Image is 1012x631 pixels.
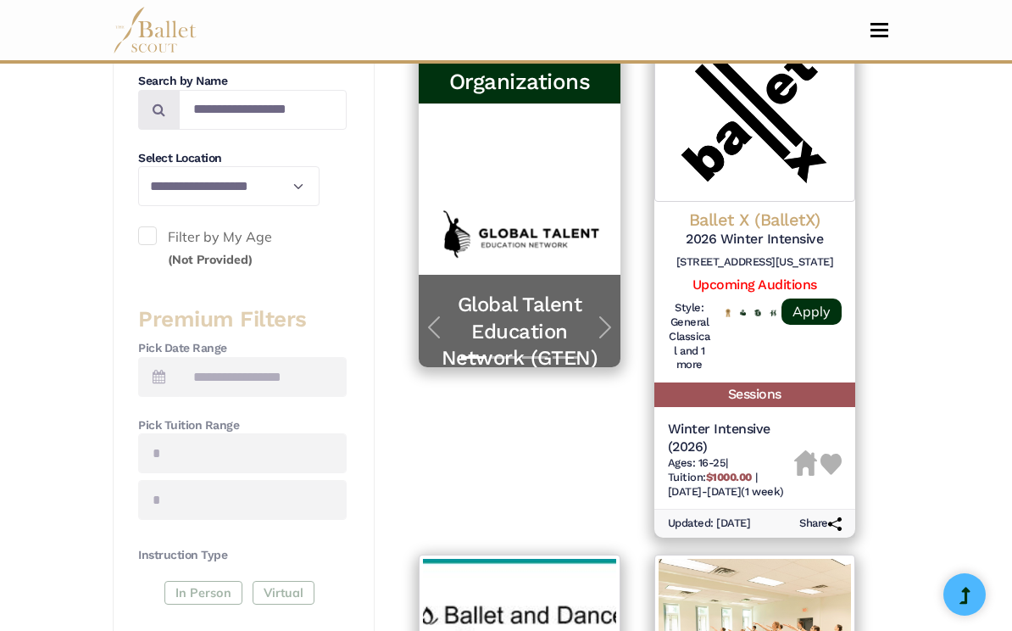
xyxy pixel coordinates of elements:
[859,22,899,38] button: Toggle navigation
[725,309,731,317] img: National
[138,417,347,434] h4: Pick Tuition Range
[138,226,347,270] label: Filter by My Age
[668,517,751,531] h6: Updated: [DATE]
[138,305,347,334] h3: Premium Filters
[138,547,347,564] h4: Instruction Type
[770,310,776,316] img: In Person
[522,348,548,367] button: Slide 3
[492,348,517,367] button: Slide 2
[432,39,606,97] h3: Featured Organizations
[138,340,347,357] h4: Pick Date Range
[654,383,855,407] h5: Sessions
[706,471,752,483] b: $1000.00
[668,231,842,248] h5: 2026 Winter Intensive
[820,454,842,475] img: Heart
[668,209,842,231] h4: Ballet X (BalletX)
[668,471,755,483] span: Tuition:
[138,73,347,90] h4: Search by Name
[754,310,761,317] img: Offers Scholarship
[668,255,842,270] h6: [STREET_ADDRESS][US_STATE]
[781,299,842,325] a: Apply
[668,456,794,500] h6: | |
[179,90,347,130] input: Search by names...
[668,456,726,469] span: Ages: 16-25
[668,301,711,373] h6: Style: General Classical and 1 more
[436,292,603,371] a: Global Talent Education Network (GTEN)
[138,150,347,167] h4: Select Location
[740,310,747,315] img: Offers Financial Aid
[668,421,794,456] h5: Winter Intensive (2026)
[654,32,855,202] img: Logo
[799,517,842,531] h6: Share
[692,276,817,293] a: Upcoming Auditions
[553,348,578,367] button: Slide 4
[168,252,253,267] small: (Not Provided)
[668,485,784,498] span: [DATE]-[DATE] (1 week)
[461,348,487,367] button: Slide 1
[794,450,817,476] img: Housing Unavailable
